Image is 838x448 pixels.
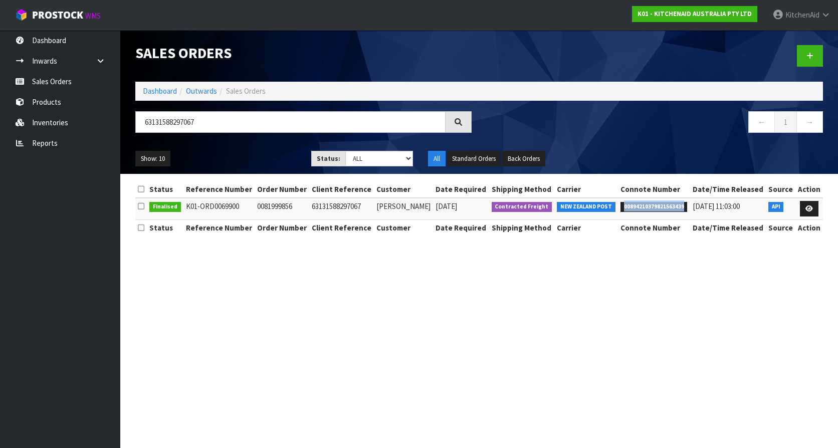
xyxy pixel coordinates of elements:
th: Status [147,219,183,236]
th: Carrier [554,219,618,236]
button: Back Orders [502,151,545,167]
th: Date Required [433,219,489,236]
span: 00894210379821563439 [620,202,688,212]
span: ProStock [32,9,83,22]
button: All [428,151,446,167]
th: Carrier [554,181,618,197]
th: Shipping Method [489,219,555,236]
span: API [768,202,784,212]
th: Order Number [255,219,309,236]
span: Sales Orders [226,86,266,96]
h1: Sales Orders [135,45,472,61]
th: Action [795,181,823,197]
a: → [796,111,823,133]
th: Source [766,181,795,197]
th: Connote Number [618,181,690,197]
button: Show: 10 [135,151,170,167]
span: [DATE] [436,201,457,211]
a: Outwards [186,86,217,96]
th: Reference Number [183,219,255,236]
th: Customer [374,181,433,197]
span: NEW ZEALAND POST [557,202,615,212]
th: Client Reference [309,181,374,197]
td: 0081999856 [255,198,309,219]
img: cube-alt.png [15,9,28,21]
th: Order Number [255,181,309,197]
td: [PERSON_NAME] [374,198,433,219]
th: Date/Time Released [690,219,766,236]
th: Customer [374,219,433,236]
th: Connote Number [618,219,690,236]
th: Client Reference [309,219,374,236]
input: Search sales orders [135,111,446,133]
a: 1 [774,111,797,133]
td: 63131588297067 [309,198,374,219]
th: Source [766,219,795,236]
th: Date Required [433,181,489,197]
td: K01-ORD0069900 [183,198,255,219]
th: Reference Number [183,181,255,197]
th: Action [795,219,823,236]
a: ← [748,111,775,133]
small: WMS [85,11,101,21]
th: Shipping Method [489,181,555,197]
nav: Page navigation [487,111,823,136]
a: Dashboard [143,86,177,96]
th: Date/Time Released [690,181,766,197]
span: KitchenAid [785,10,819,20]
strong: K01 - KITCHENAID AUSTRALIA PTY LTD [638,10,752,18]
strong: Status: [317,154,340,163]
button: Standard Orders [447,151,501,167]
span: Contracted Freight [492,202,552,212]
th: Status [147,181,183,197]
span: [DATE] 11:03:00 [693,201,740,211]
span: Finalised [149,202,181,212]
